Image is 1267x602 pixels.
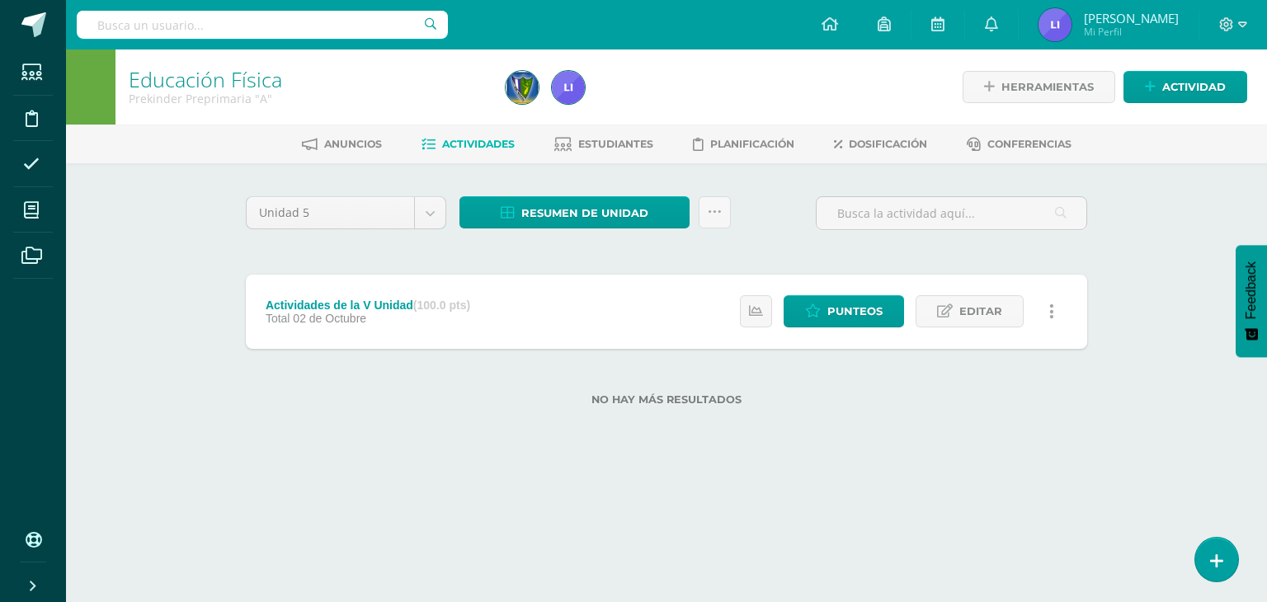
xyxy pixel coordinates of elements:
[1244,261,1259,319] span: Feedback
[302,131,382,158] a: Anuncios
[834,131,927,158] a: Dosificación
[827,296,883,327] span: Punteos
[266,299,470,312] div: Actividades de la V Unidad
[246,393,1087,406] label: No hay más resultados
[1084,25,1179,39] span: Mi Perfil
[324,138,382,150] span: Anuncios
[967,131,1072,158] a: Conferencias
[710,138,794,150] span: Planificación
[293,312,366,325] span: 02 de Octubre
[817,197,1086,229] input: Busca la actividad aquí...
[554,131,653,158] a: Estudiantes
[693,131,794,158] a: Planificación
[987,138,1072,150] span: Conferencias
[1123,71,1247,103] a: Actividad
[459,196,690,228] a: Resumen de unidad
[1084,10,1179,26] span: [PERSON_NAME]
[521,198,648,228] span: Resumen de unidad
[422,131,515,158] a: Actividades
[1001,72,1094,102] span: Herramientas
[1162,72,1226,102] span: Actividad
[266,312,290,325] span: Total
[129,65,282,93] a: Educación Física
[959,296,1002,327] span: Editar
[129,91,486,106] div: Prekinder Preprimaria 'A'
[77,11,448,39] input: Busca un usuario...
[247,197,445,228] a: Unidad 5
[578,138,653,150] span: Estudiantes
[963,71,1115,103] a: Herramientas
[259,197,402,228] span: Unidad 5
[1236,245,1267,357] button: Feedback - Mostrar encuesta
[413,299,470,312] strong: (100.0 pts)
[1039,8,1072,41] img: e65559c75f7f30e263e76759cdbf426f.png
[784,295,904,327] a: Punteos
[552,71,585,104] img: e65559c75f7f30e263e76759cdbf426f.png
[506,71,539,104] img: 404cf470c822fac02a7c1312454897f8.png
[129,68,486,91] h1: Educación Física
[849,138,927,150] span: Dosificación
[442,138,515,150] span: Actividades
